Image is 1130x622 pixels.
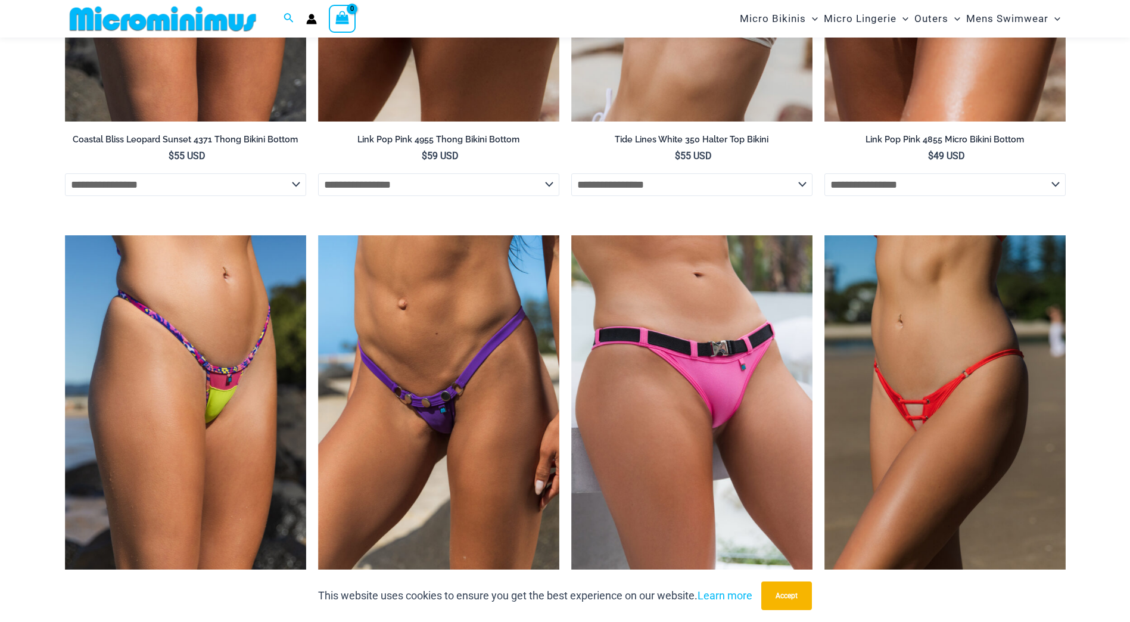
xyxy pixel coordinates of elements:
[698,589,752,602] a: Learn more
[1048,4,1060,34] span: Menu Toggle
[824,235,1066,598] img: Link Tangello 2031 Cheeky 01
[65,5,261,32] img: MM SHOP LOGO FLAT
[571,235,813,598] img: Bond Shiny Pink 285 Cheeky 02v22
[966,4,1048,34] span: Mens Swimwear
[740,4,806,34] span: Micro Bikinis
[675,150,712,161] bdi: 55 USD
[65,235,306,598] img: Coastal Bliss Leopard Sunset 4275 Micro Bikini 01
[318,134,559,150] a: Link Pop Pink 4955 Thong Bikini Bottom
[928,150,933,161] span: $
[824,134,1066,150] a: Link Pop Pink 4855 Micro Bikini Bottom
[422,150,427,161] span: $
[735,2,1066,36] nav: Site Navigation
[571,134,813,150] a: Tide Lines White 350 Halter Top Bikini
[737,4,821,34] a: Micro BikinisMenu ToggleMenu Toggle
[675,150,680,161] span: $
[306,14,317,24] a: Account icon link
[571,235,813,598] a: Bond Shiny Pink 285 Cheeky 02v22Bond Shiny Pink 285 Cheeky 031Bond Shiny Pink 285 Cheeky 031
[821,4,911,34] a: Micro LingerieMenu ToggleMenu Toggle
[329,5,356,32] a: View Shopping Cart, empty
[963,4,1063,34] a: Mens SwimwearMenu ToggleMenu Toggle
[318,587,752,605] p: This website uses cookies to ensure you get the best experience on our website.
[911,4,963,34] a: OutersMenu ToggleMenu Toggle
[948,4,960,34] span: Menu Toggle
[824,4,896,34] span: Micro Lingerie
[169,150,174,161] span: $
[806,4,818,34] span: Menu Toggle
[896,4,908,34] span: Menu Toggle
[318,235,559,598] a: Tight Rope Grape 4212 Micro Bottom 01Tight Rope Grape 4212 Micro Bottom 02Tight Rope Grape 4212 M...
[914,4,948,34] span: Outers
[169,150,206,161] bdi: 55 USD
[422,150,459,161] bdi: 59 USD
[284,11,294,26] a: Search icon link
[928,150,965,161] bdi: 49 USD
[65,134,306,150] a: Coastal Bliss Leopard Sunset 4371 Thong Bikini Bottom
[318,235,559,598] img: Tight Rope Grape 4212 Micro Bottom 01
[824,134,1066,145] h2: Link Pop Pink 4855 Micro Bikini Bottom
[65,134,306,145] h2: Coastal Bliss Leopard Sunset 4371 Thong Bikini Bottom
[318,134,559,145] h2: Link Pop Pink 4955 Thong Bikini Bottom
[824,235,1066,598] a: Link Tangello 2031 Cheeky 01Link Tangello 2031 Cheeky 02Link Tangello 2031 Cheeky 02
[65,235,306,598] a: Coastal Bliss Leopard Sunset 4275 Micro Bikini 01Coastal Bliss Leopard Sunset 4275 Micro Bikini 0...
[761,581,812,610] button: Accept
[571,134,813,145] h2: Tide Lines White 350 Halter Top Bikini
